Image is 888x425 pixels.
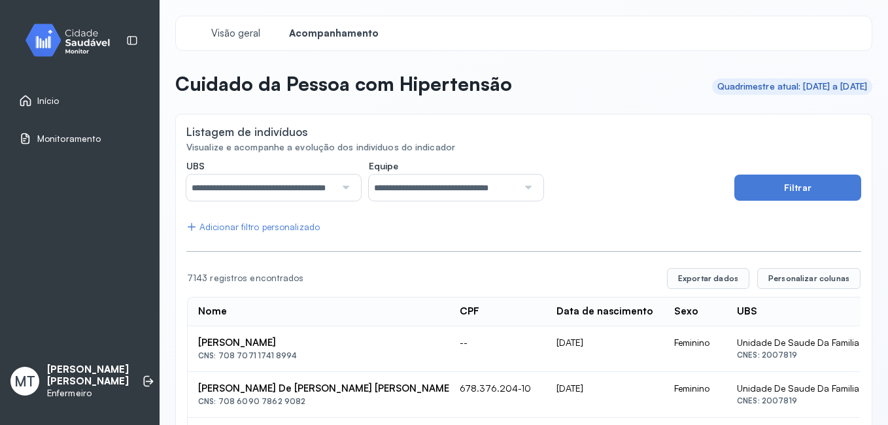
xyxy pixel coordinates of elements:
[667,268,749,289] button: Exportar dados
[768,273,849,284] span: Personalizar colunas
[664,326,726,372] td: Feminino
[717,81,868,92] div: Quadrimestre atual: [DATE] a [DATE]
[19,132,141,145] a: Monitoramento
[37,133,101,144] span: Monitoramento
[19,94,141,107] a: Início
[175,72,512,95] p: Cuidado da Pessoa com Hipertensão
[198,337,439,349] div: [PERSON_NAME]
[556,305,653,318] div: Data de nascimento
[186,160,205,172] span: UBS
[211,27,260,40] span: Visão geral
[198,397,439,406] div: CNS: 708 6090 7862 9082
[14,373,35,390] span: MT
[14,21,131,59] img: monitor.svg
[186,142,861,153] div: Visualize e acompanhe a evolução dos indivíduos do indicador
[674,305,698,318] div: Sexo
[449,326,546,372] td: --
[546,326,664,372] td: [DATE]
[187,273,657,284] div: 7143 registros encontrados
[47,388,129,399] p: Enfermeiro
[369,160,398,172] span: Equipe
[198,305,227,318] div: Nome
[664,372,726,418] td: Feminino
[186,125,308,139] div: Listagem de indivíduos
[734,175,861,201] button: Filtrar
[757,268,861,289] button: Personalizar colunas
[289,27,379,40] span: Acompanhamento
[546,372,664,418] td: [DATE]
[37,95,60,107] span: Início
[449,372,546,418] td: 678.376.204-10
[737,305,757,318] div: UBS
[198,382,439,395] div: [PERSON_NAME] De [PERSON_NAME] [PERSON_NAME]
[186,222,320,233] div: Adicionar filtro personalizado
[460,305,479,318] div: CPF
[198,351,439,360] div: CNS: 708 7071 1741 8994
[47,364,129,388] p: [PERSON_NAME] [PERSON_NAME]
